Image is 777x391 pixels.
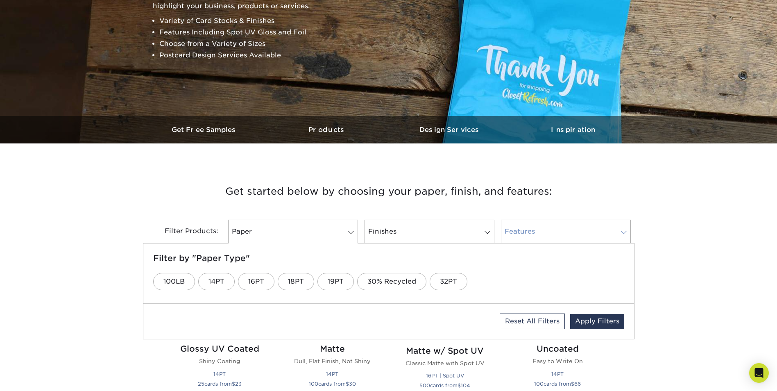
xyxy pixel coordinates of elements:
a: 19PT [317,273,354,290]
span: 100 [309,381,318,387]
span: 500 [419,382,430,389]
h2: Matte w/ Spot UV [399,346,492,356]
li: Choose from a Variety of Sizes [159,38,358,50]
a: Paper [228,220,358,243]
h3: Get started below by choosing your paper, finish, and features: [149,173,628,210]
span: $ [232,381,235,387]
h5: Filter by "Paper Type" [153,253,624,263]
h2: Uncoated [511,344,604,354]
p: Easy to Write On [511,357,604,365]
li: Variety of Card Stocks & Finishes [159,15,358,27]
a: Finishes [365,220,494,243]
small: cards from [198,381,242,387]
small: cards from [419,382,470,389]
a: 100LB [153,273,195,290]
a: Apply Filters [570,314,624,329]
span: 25 [198,381,204,387]
a: Get Free Samples [143,116,266,143]
span: $ [346,381,349,387]
span: 23 [235,381,242,387]
small: 14PT [213,371,226,377]
span: 100 [534,381,544,387]
a: 18PT [278,273,314,290]
li: Features Including Spot UV Gloss and Foil [159,27,358,38]
span: $ [571,381,574,387]
span: 104 [461,382,470,389]
h3: Get Free Samples [143,126,266,134]
a: Products [266,116,389,143]
li: Postcard Design Services Available [159,50,358,61]
h2: Matte [286,344,379,354]
small: cards from [309,381,356,387]
span: $ [458,382,461,389]
a: Features [501,220,631,243]
div: Open Intercom Messenger [749,363,769,383]
small: 14PT [551,371,564,377]
a: Reset All Filters [500,314,565,329]
a: 32PT [430,273,467,290]
small: 16PT | Spot UV [426,373,464,379]
a: 14PT [198,273,235,290]
h3: Products [266,126,389,134]
p: Dull, Flat Finish, Not Shiny [286,357,379,365]
small: 14PT [326,371,338,377]
small: cards from [534,381,581,387]
div: Filter Products: [143,220,225,243]
span: 30 [349,381,356,387]
h2: Glossy UV Coated [173,344,266,354]
a: 30% Recycled [357,273,426,290]
span: 66 [574,381,581,387]
a: Inspiration [512,116,634,143]
a: 16PT [238,273,274,290]
h3: Design Services [389,126,512,134]
a: Design Services [389,116,512,143]
p: Shiny Coating [173,357,266,365]
iframe: Google Customer Reviews [2,366,70,388]
h3: Inspiration [512,126,634,134]
p: Classic Matte with Spot UV [399,359,492,367]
